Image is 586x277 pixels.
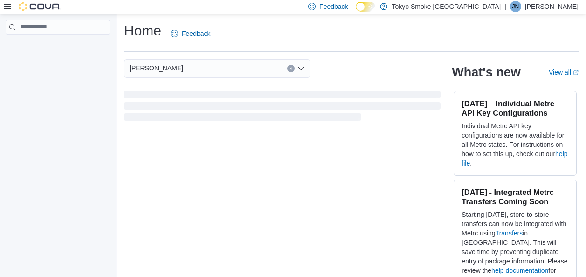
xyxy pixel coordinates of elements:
span: Loading [124,93,441,123]
img: Cova [19,2,61,11]
button: Open list of options [297,65,305,72]
p: | [504,1,506,12]
p: Tokyo Smoke [GEOGRAPHIC_DATA] [392,1,501,12]
a: View allExternal link [549,69,579,76]
span: Feedback [182,29,210,38]
a: help file [462,150,567,167]
svg: External link [573,70,579,76]
div: Jesse Neira [510,1,521,12]
a: help documentation [491,267,548,274]
span: Feedback [319,2,348,11]
p: Individual Metrc API key configurations are now available for all Metrc states. For instructions ... [462,121,569,168]
p: [PERSON_NAME] [525,1,579,12]
h2: What's new [452,65,520,80]
span: JN [512,1,519,12]
h3: [DATE] – Individual Metrc API Key Configurations [462,99,569,118]
h3: [DATE] - Integrated Metrc Transfers Coming Soon [462,187,569,206]
a: Transfers [496,229,523,237]
span: [PERSON_NAME] [130,62,183,74]
button: Clear input [287,65,295,72]
input: Dark Mode [356,2,375,12]
h1: Home [124,21,161,40]
nav: Complex example [6,36,110,59]
a: Feedback [167,24,214,43]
